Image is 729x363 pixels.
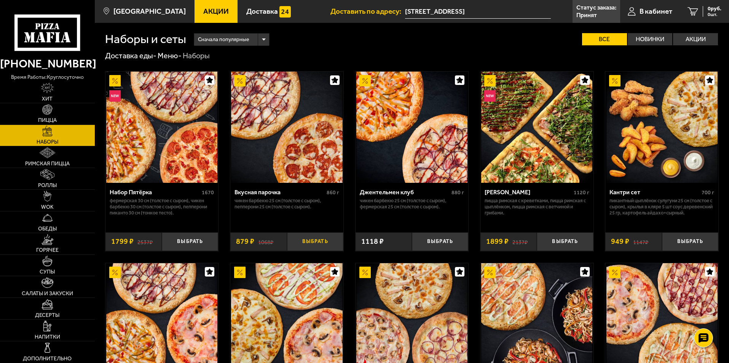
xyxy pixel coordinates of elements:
[110,189,200,196] div: Набор Пятёрка
[38,118,57,123] span: Пицца
[360,189,450,196] div: Джентельмен клуб
[109,75,121,86] img: Акционный
[40,269,55,275] span: Супы
[574,189,589,196] span: 1120 г
[198,32,249,47] span: Сначала популярные
[356,72,467,183] img: Джентельмен клуб
[105,51,156,60] a: Доставка еды-
[356,72,469,183] a: АкционныйДжентельмен клуб
[484,267,496,278] img: Акционный
[37,139,58,145] span: Наборы
[609,267,621,278] img: Акционный
[110,198,214,216] p: Фермерская 30 см (толстое с сыром), Чикен Барбекю 30 см (толстое с сыром), Пепперони Пиканто 30 с...
[202,189,214,196] span: 1670
[234,267,246,278] img: Акционный
[609,189,700,196] div: Кантри сет
[359,267,371,278] img: Акционный
[702,189,714,196] span: 700 г
[609,75,621,86] img: Акционный
[405,5,551,19] input: Ваш адрес доставки
[111,238,134,245] span: 1799 ₽
[412,232,468,251] button: Выбрать
[36,248,59,253] span: Горячее
[23,356,72,361] span: Дополнительно
[361,238,384,245] span: 1118 ₽
[287,232,343,251] button: Выбрать
[576,5,616,11] p: Статус заказа:
[609,198,714,216] p: Пикантный цыплёнок сулугуни 25 см (толстое с сыром), крылья в кляре 5 шт соус деревенский 25 гр, ...
[22,291,73,296] span: Салаты и закуски
[327,189,339,196] span: 860 г
[109,90,121,102] img: Новинка
[35,334,60,340] span: Напитки
[162,232,218,251] button: Выбрать
[582,33,627,45] label: Все
[480,72,593,183] a: АкционныйНовинкаМама Миа
[360,198,464,210] p: Чикен Барбекю 25 см (толстое с сыром), Фермерская 25 см (толстое с сыром).
[662,232,718,251] button: Выбрать
[330,8,405,15] span: Доставить по адресу:
[158,51,182,60] a: Меню-
[105,33,186,45] h1: Наборы и сеты
[231,72,342,183] img: Вкусная парочка
[537,232,593,251] button: Выбрать
[137,238,153,245] s: 2537 ₽
[183,51,210,61] div: Наборы
[708,12,721,17] span: 0 шт.
[38,226,57,232] span: Обеды
[484,90,496,102] img: Новинка
[42,96,53,102] span: Хит
[109,267,121,278] img: Акционный
[606,72,718,183] img: Кантри сет
[234,75,246,86] img: Акционный
[41,205,54,210] span: WOK
[708,6,721,11] span: 0 руб.
[230,72,343,183] a: АкционныйВкусная парочка
[113,8,186,15] span: [GEOGRAPHIC_DATA]
[236,238,254,245] span: 879 ₽
[25,161,70,166] span: Римская пицца
[106,72,217,183] img: Набор Пятёрка
[258,238,273,245] s: 1068 ₽
[279,6,291,18] img: 15daf4d41897b9f0e9f617042186c801.svg
[203,8,229,15] span: Акции
[485,189,572,196] div: [PERSON_NAME]
[234,198,339,210] p: Чикен Барбекю 25 см (толстое с сыром), Пепперони 25 см (толстое с сыром).
[105,72,219,183] a: АкционныйНовинкаНабор Пятёрка
[234,189,325,196] div: Вкусная парочка
[605,72,718,183] a: АкционныйКантри сет
[673,33,718,45] label: Акции
[481,72,592,183] img: Мама Миа
[246,8,278,15] span: Доставка
[576,12,597,18] p: Принят
[628,33,673,45] label: Новинки
[405,5,551,19] span: Санкт-Петербург, Севастопольская улица, 40
[485,198,589,216] p: Пицца Римская с креветками, Пицца Римская с цыплёнком, Пицца Римская с ветчиной и грибами.
[486,238,509,245] span: 1899 ₽
[38,183,57,188] span: Роллы
[451,189,464,196] span: 880 г
[640,8,672,15] span: В кабинет
[359,75,371,86] img: Акционный
[611,238,629,245] span: 949 ₽
[484,75,496,86] img: Акционный
[512,238,528,245] s: 2137 ₽
[633,238,648,245] s: 1147 ₽
[35,313,59,318] span: Десерты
